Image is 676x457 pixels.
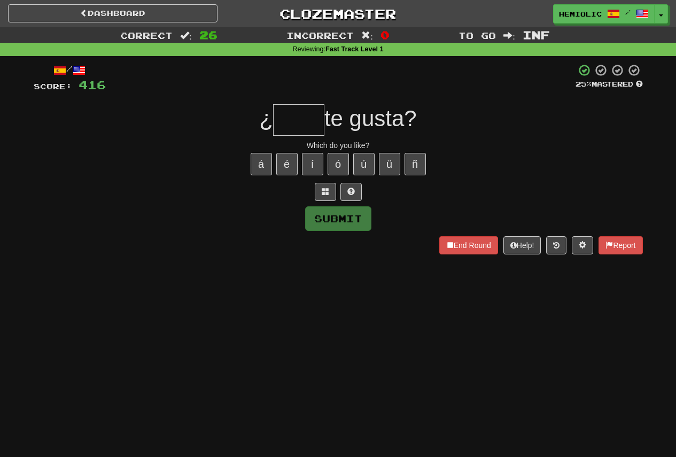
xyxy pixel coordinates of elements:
span: 0 [380,28,390,41]
a: Dashboard [8,4,217,22]
span: : [180,31,192,40]
strong: Fast Track Level 1 [325,45,384,53]
span: Incorrect [286,30,354,41]
button: ú [353,153,375,175]
button: ó [328,153,349,175]
span: 26 [199,28,217,41]
span: Score: [34,82,72,91]
span: 416 [79,78,106,91]
button: Switch sentence to multiple choice alt+p [315,183,336,201]
button: í [302,153,323,175]
button: á [251,153,272,175]
button: ü [379,153,400,175]
span: Inf [523,28,550,41]
span: / [625,9,631,16]
div: Mastered [576,80,643,89]
span: To go [459,30,496,41]
button: é [276,153,298,175]
button: Round history (alt+y) [546,236,566,254]
button: Help! [503,236,541,254]
button: Single letter hint - you only get 1 per sentence and score half the points! alt+h [340,183,362,201]
span: : [361,31,373,40]
button: Submit [305,206,371,231]
button: ñ [405,153,426,175]
span: 25 % [576,80,592,88]
span: Hemiolic [559,9,602,19]
button: End Round [439,236,498,254]
span: te gusta? [324,106,417,131]
span: : [503,31,515,40]
div: / [34,64,106,77]
button: Report [599,236,642,254]
div: Which do you like? [34,140,643,151]
a: Clozemaster [234,4,443,23]
span: ¿ [259,106,273,131]
a: Hemiolic / [553,4,655,24]
span: Correct [120,30,173,41]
